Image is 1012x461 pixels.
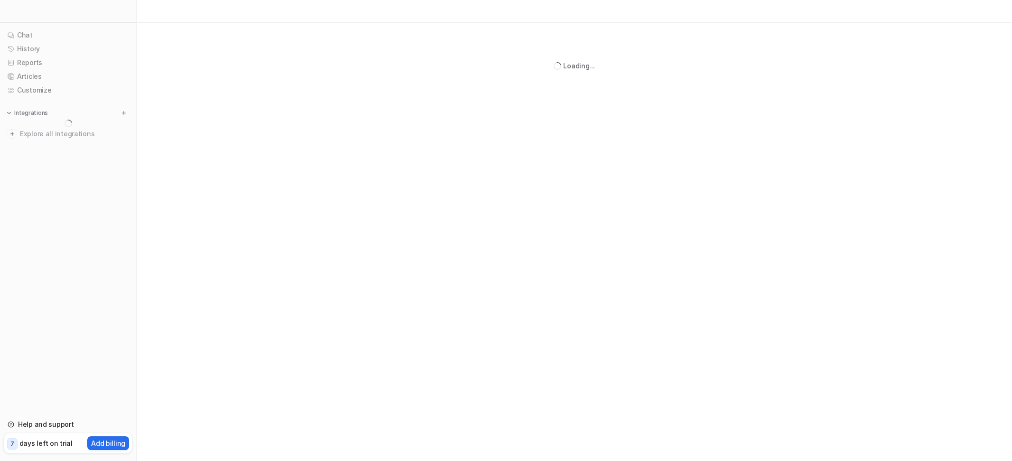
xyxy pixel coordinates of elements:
p: 7 [10,440,14,448]
a: Customize [4,84,132,97]
div: Loading... [563,61,594,71]
span: Explore all integrations [20,126,129,141]
button: Add billing [87,436,129,450]
a: Articles [4,70,132,83]
img: expand menu [6,110,12,116]
button: Integrations [4,108,51,118]
a: Reports [4,56,132,69]
a: History [4,42,132,56]
p: Integrations [14,109,48,117]
img: menu_add.svg [121,110,127,116]
img: explore all integrations [8,129,17,139]
a: Explore all integrations [4,127,132,141]
p: days left on trial [19,438,73,448]
a: Chat [4,28,132,42]
p: Add billing [91,438,125,448]
a: Help and support [4,418,132,431]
